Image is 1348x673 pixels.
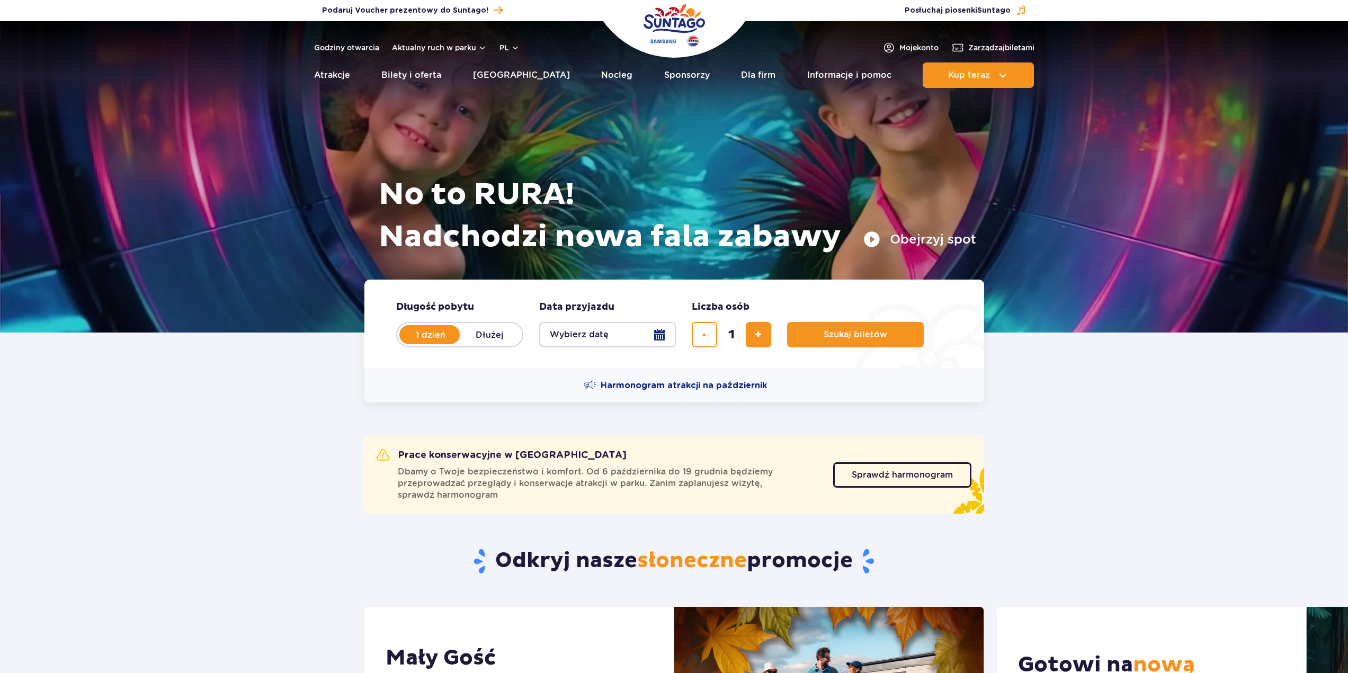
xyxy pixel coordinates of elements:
[692,322,717,347] button: usuń bilet
[746,322,771,347] button: dodaj bilet
[637,548,747,574] span: słoneczne
[460,324,520,346] label: Dłużej
[923,62,1034,88] button: Kup teraz
[314,42,379,53] a: Godziny otwarcia
[322,5,488,16] span: Podaruj Voucher prezentowy do Suntago!
[364,280,984,369] form: Planowanie wizyty w Park of Poland
[364,548,984,575] h2: Odkryj nasze promocje
[601,380,767,391] span: Harmonogram atrakcji na październik
[379,174,976,258] h1: No to RURA! Nadchodzi nowa fala zabawy
[741,62,775,88] a: Dla firm
[852,471,953,479] span: Sprawdź harmonogram
[601,62,632,88] a: Nocleg
[396,301,474,313] span: Długość pobytu
[398,466,820,501] span: Dbamy o Twoje bezpieczeństwo i komfort. Od 6 października do 19 grudnia będziemy przeprowadzać pr...
[400,324,461,346] label: 1 dzień
[905,5,1011,16] span: Posłuchaj piosenki
[824,330,887,339] span: Szukaj biletów
[381,62,441,88] a: Bilety i oferta
[377,449,627,462] h2: Prace konserwacyjne w [GEOGRAPHIC_DATA]
[539,301,614,313] span: Data przyjazdu
[905,5,1026,16] button: Posłuchaj piosenkiSuntago
[692,301,749,313] span: Liczba osób
[539,322,676,347] button: Wybierz datę
[807,62,891,88] a: Informacje i pomoc
[787,322,924,347] button: Szukaj biletów
[499,42,520,53] button: pl
[664,62,710,88] a: Sponsorzy
[473,62,570,88] a: [GEOGRAPHIC_DATA]
[322,3,503,17] a: Podaruj Voucher prezentowy do Suntago!
[719,322,744,347] input: liczba biletów
[882,41,939,54] a: Mojekonto
[863,231,976,248] button: Obejrzyj spot
[899,42,939,53] span: Moje konto
[584,379,767,392] a: Harmonogram atrakcji na październik
[392,43,487,52] button: Aktualny ruch w parku
[948,70,990,80] span: Kup teraz
[951,41,1034,54] a: Zarządzajbiletami
[977,7,1011,14] span: Suntago
[833,462,971,488] a: Sprawdź harmonogram
[314,62,350,88] a: Atrakcje
[968,42,1034,53] span: Zarządzaj biletami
